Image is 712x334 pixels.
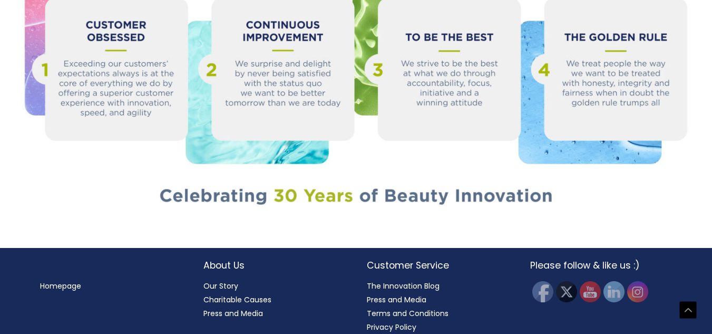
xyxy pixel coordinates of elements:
nav: Customer Service [367,279,509,334]
a: Press and Media [367,294,426,305]
a: The Innovation Blog [367,281,440,291]
a: Charitable Causes [203,294,271,305]
h2: Customer Service [367,259,509,272]
nav: Menu [40,279,182,293]
a: Press and Media [203,308,263,319]
a: Privacy Policy [367,322,416,332]
a: Homepage [40,281,81,291]
a: Terms and Conditions [367,308,448,319]
h2: About Us [203,259,346,272]
img: Twitter [556,281,577,302]
img: Facebook [532,281,553,302]
nav: About Us [203,279,346,320]
h2: Please follow & like us :) [530,259,672,272]
a: Our Story [203,281,238,291]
